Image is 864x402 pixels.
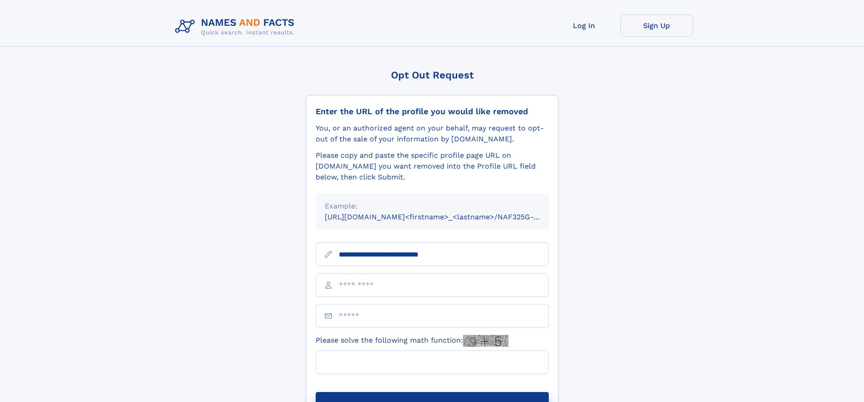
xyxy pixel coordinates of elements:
small: [URL][DOMAIN_NAME]<firstname>_<lastname>/NAF325G-xxxxxxxx [325,213,566,221]
div: Example: [325,201,540,212]
div: Please copy and paste the specific profile page URL on [DOMAIN_NAME] you want removed into the Pr... [316,150,549,183]
img: Logo Names and Facts [171,15,302,39]
a: Log In [548,15,620,37]
div: You, or an authorized agent on your behalf, may request to opt-out of the sale of your informatio... [316,123,549,145]
a: Sign Up [620,15,693,37]
label: Please solve the following math function: [316,335,508,347]
div: Opt Out Request [306,69,558,81]
div: Enter the URL of the profile you would like removed [316,107,549,116]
